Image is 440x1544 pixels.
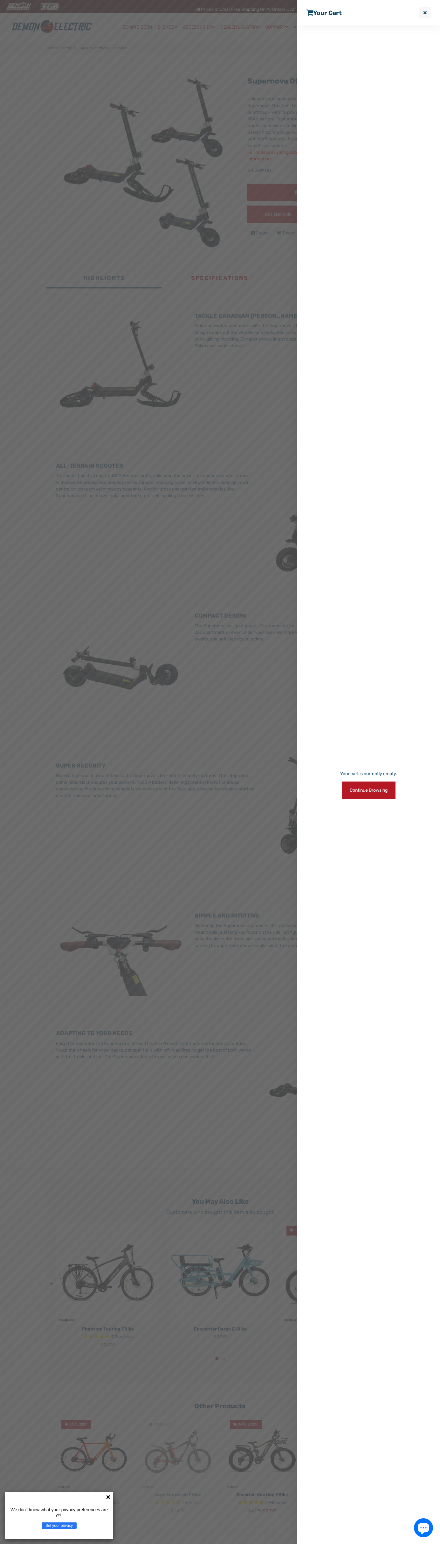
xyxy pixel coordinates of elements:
a: Your cart [306,9,342,17]
p: We don't know what your privacy preferences are yet. [8,1507,111,1517]
button: Set your privacy [42,1522,77,1529]
inbox-online-store-chat: Shopify online store chat [412,1518,435,1539]
a: Continue browsing [342,782,395,799]
p: Your cart is currently empty. [306,770,430,777]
